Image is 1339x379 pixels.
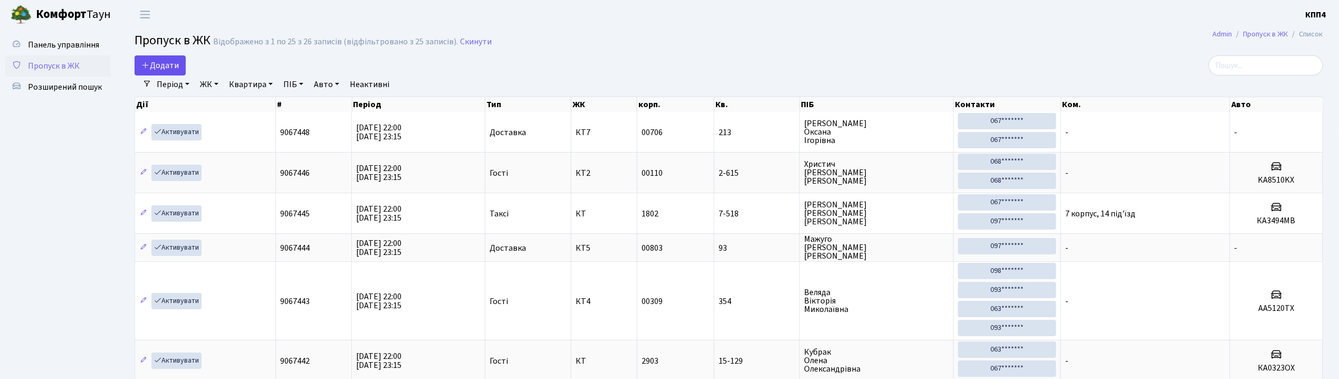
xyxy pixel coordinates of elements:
[356,163,401,183] span: [DATE] 22:00 [DATE] 23:15
[642,127,663,138] span: 00706
[5,55,111,77] a: Пропуск в ЖК
[151,293,202,309] a: Активувати
[36,6,111,24] span: Таун
[1065,242,1068,254] span: -
[804,201,949,226] span: [PERSON_NAME] [PERSON_NAME] [PERSON_NAME]
[135,31,211,50] span: Пропуск в ЖК
[576,128,633,137] span: КТ7
[1235,363,1318,373] h5: КА0323ОХ
[141,60,179,71] span: Додати
[804,119,949,145] span: [PERSON_NAME] Оксана Ігорівна
[642,296,663,307] span: 00309
[1235,242,1238,254] span: -
[1065,127,1068,138] span: -
[352,97,486,112] th: Період
[28,81,102,93] span: Розширений пошук
[1235,216,1318,226] h5: КА3494МВ
[132,6,158,23] button: Переключити навігацію
[719,357,795,365] span: 15-129
[280,296,310,307] span: 9067443
[637,97,714,112] th: корп.
[460,37,492,47] a: Скинути
[356,238,401,258] span: [DATE] 22:00 [DATE] 23:15
[1065,208,1135,220] span: 7 корпус, 14 під'їзд
[642,208,658,220] span: 1802
[800,97,954,112] th: ПІБ
[36,6,87,23] b: Комфорт
[1197,23,1339,45] nav: breadcrumb
[151,240,202,256] a: Активувати
[1306,9,1326,21] b: КПП4
[11,4,32,25] img: logo.png
[490,297,508,306] span: Гості
[280,355,310,367] span: 9067442
[280,127,310,138] span: 9067448
[5,34,111,55] a: Панель управління
[576,210,633,218] span: КТ
[151,353,202,369] a: Активувати
[642,167,663,179] span: 00110
[276,97,352,112] th: #
[490,210,509,218] span: Таксі
[719,169,795,177] span: 2-615
[642,242,663,254] span: 00803
[356,350,401,371] span: [DATE] 22:00 [DATE] 23:15
[571,97,637,112] th: ЖК
[1061,97,1231,112] th: Ком.
[1235,127,1238,138] span: -
[310,75,343,93] a: Авто
[1209,55,1323,75] input: Пошук...
[490,169,508,177] span: Гості
[804,235,949,260] span: Мажуго [PERSON_NAME] [PERSON_NAME]
[485,97,571,112] th: Тип
[356,122,401,143] span: [DATE] 22:00 [DATE] 23:15
[280,167,310,179] span: 9067446
[1235,175,1318,185] h5: KA8510KX
[719,244,795,252] span: 93
[1230,97,1323,112] th: Авто
[346,75,394,93] a: Неактивні
[804,288,949,314] span: Веляда Вікторія Миколаївна
[1244,29,1288,40] a: Пропуск в ЖК
[5,77,111,98] a: Розширений пошук
[719,297,795,306] span: 354
[1065,167,1068,179] span: -
[135,55,186,75] a: Додати
[1288,29,1323,40] li: Список
[576,357,633,365] span: КТ
[490,244,526,252] span: Доставка
[576,297,633,306] span: КТ4
[279,75,308,93] a: ПІБ
[1306,8,1326,21] a: КПП4
[151,205,202,222] a: Активувати
[804,348,949,373] span: Кубрак Олена Олександрівна
[804,160,949,185] span: Христич [PERSON_NAME] [PERSON_NAME]
[135,97,276,112] th: Дії
[356,203,401,224] span: [DATE] 22:00 [DATE] 23:15
[152,75,194,93] a: Період
[490,357,508,365] span: Гості
[151,124,202,140] a: Активувати
[954,97,1061,112] th: Контакти
[1065,296,1068,307] span: -
[1213,29,1232,40] a: Admin
[1235,304,1318,314] h5: AA5120TX
[642,355,658,367] span: 2903
[280,208,310,220] span: 9067445
[1065,355,1068,367] span: -
[225,75,277,93] a: Квартира
[576,169,633,177] span: КТ2
[719,128,795,137] span: 213
[719,210,795,218] span: 7-518
[356,291,401,311] span: [DATE] 22:00 [DATE] 23:15
[151,165,202,181] a: Активувати
[280,242,310,254] span: 9067444
[196,75,223,93] a: ЖК
[28,60,80,72] span: Пропуск в ЖК
[714,97,800,112] th: Кв.
[28,39,99,51] span: Панель управління
[576,244,633,252] span: КТ5
[213,37,458,47] div: Відображено з 1 по 25 з 26 записів (відфільтровано з 25 записів).
[490,128,526,137] span: Доставка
